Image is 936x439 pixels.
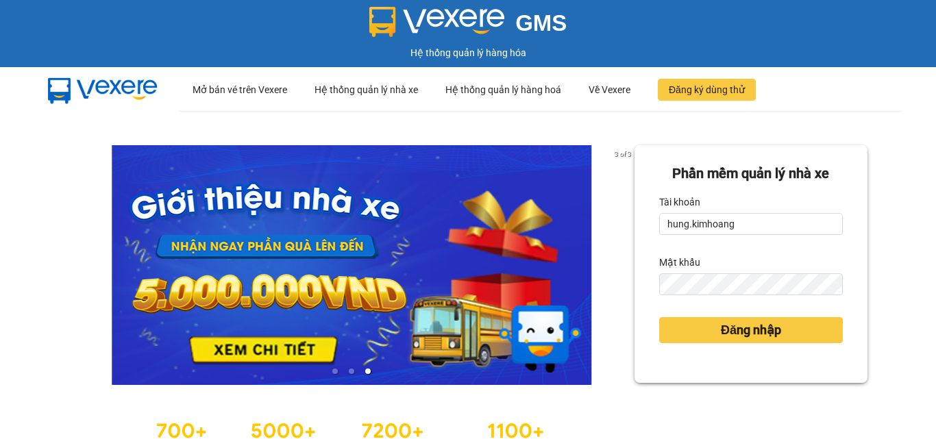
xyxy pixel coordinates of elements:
[69,145,88,385] button: previous slide / item
[659,163,843,184] div: Phần mềm quản lý nhà xe
[369,7,505,37] img: logo 2
[615,145,635,385] button: next slide / item
[369,21,567,32] a: GMS
[658,79,756,101] button: Đăng ký dùng thử
[659,251,700,273] label: Mật khẩu
[349,368,354,374] li: slide item 2
[515,10,567,36] span: GMS
[659,191,700,213] label: Tài khoản
[659,273,843,295] input: Mật khẩu
[332,368,338,374] li: slide item 1
[659,317,843,343] button: Đăng nhập
[669,82,745,97] span: Đăng ký dùng thử
[611,145,635,163] p: 3 of 3
[721,321,781,340] span: Đăng nhập
[193,68,287,112] div: Mở bán vé trên Vexere
[659,213,843,235] input: Tài khoản
[315,68,418,112] div: Hệ thống quản lý nhà xe
[589,68,630,112] div: Về Vexere
[445,68,561,112] div: Hệ thống quản lý hàng hoá
[34,67,171,112] img: mbUUG5Q.png
[3,45,933,60] div: Hệ thống quản lý hàng hóa
[365,368,371,374] li: slide item 3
